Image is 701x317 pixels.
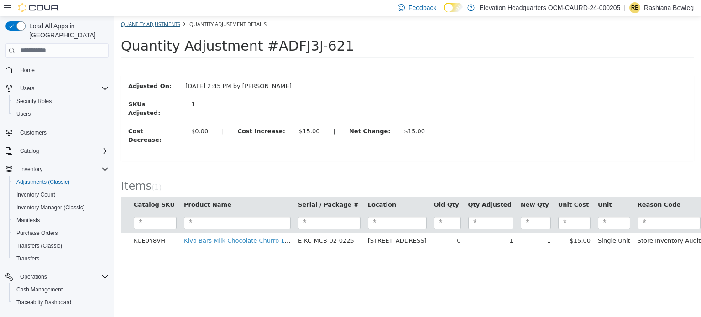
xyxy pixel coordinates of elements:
[13,284,66,295] a: Cash Management
[16,191,55,198] span: Inventory Count
[77,84,159,93] div: 1
[2,145,112,157] button: Catalog
[13,228,109,239] span: Purchase Orders
[2,163,112,176] button: Inventory
[16,164,109,175] span: Inventory
[16,286,63,293] span: Cash Management
[13,215,43,226] a: Manifests
[40,167,45,176] span: 1
[16,146,109,156] span: Catalog
[9,95,112,108] button: Security Roles
[13,177,73,187] a: Adjustments (Classic)
[2,126,112,139] button: Customers
[185,111,206,120] div: $15.00
[16,146,42,156] button: Catalog
[7,84,70,102] label: SKUs Adjusted:
[624,2,626,13] p: |
[16,217,66,233] td: KUE0Y8VH
[354,184,399,193] button: Qty Adjusted
[16,204,85,211] span: Inventory Manager (Classic)
[444,3,463,12] input: Dark Mode
[37,167,47,176] small: ( )
[644,2,694,13] p: Rashiana Bowleg
[13,96,55,107] a: Security Roles
[16,217,40,224] span: Manifests
[7,66,64,75] label: Adjusted On:
[13,253,109,264] span: Transfers
[2,63,112,77] button: Home
[13,228,62,239] a: Purchase Orders
[523,184,569,193] button: Reason Code
[7,111,70,129] label: Cost Decrease:
[9,188,112,201] button: Inventory Count
[9,201,112,214] button: Inventory Manager (Classic)
[254,184,284,193] button: Location
[20,166,42,173] span: Inventory
[13,109,109,120] span: Users
[16,255,39,262] span: Transfers
[75,5,152,11] span: Quantity Adjustment Details
[13,297,109,308] span: Traceabilty Dashboard
[13,240,109,251] span: Transfers (Classic)
[520,217,591,233] td: Store Inventory Audit
[20,273,47,281] span: Operations
[16,64,109,76] span: Home
[7,22,240,38] span: Quantity Adjustment #ADFJ3J-621
[13,109,34,120] a: Users
[9,176,112,188] button: Adjustments (Classic)
[184,184,246,193] button: Serial / Package #
[320,184,347,193] button: Old Qty
[9,252,112,265] button: Transfers
[440,217,480,233] td: $15.00
[101,111,116,120] label: |
[484,184,499,193] button: Unit
[13,240,66,251] a: Transfers (Classic)
[64,66,184,75] div: [DATE] 2:45 PM by [PERSON_NAME]
[70,221,188,228] a: Kiva Bars Milk Chocolate Churro 100mg
[290,111,311,120] div: $15.00
[70,184,119,193] button: Product Name
[631,2,639,13] span: RB
[20,184,63,193] button: Catalog SKU
[213,111,228,120] label: |
[254,221,313,228] span: [STREET_ADDRESS]
[16,271,109,282] span: Operations
[9,296,112,309] button: Traceabilty Dashboard
[479,2,620,13] p: Elevation Headquarters OCM-CAURD-24-000205
[13,297,75,308] a: Traceabilty Dashboard
[16,127,109,138] span: Customers
[408,3,436,12] span: Feedback
[117,111,178,120] label: Cost Increase:
[7,5,66,11] a: Quantity Adjustments
[9,227,112,239] button: Purchase Orders
[13,189,59,200] a: Inventory Count
[16,164,46,175] button: Inventory
[77,111,94,120] div: $0.00
[13,177,109,187] span: Adjustments (Classic)
[350,217,403,233] td: 1
[9,283,112,296] button: Cash Management
[13,253,43,264] a: Transfers
[20,147,39,155] span: Catalog
[2,82,112,95] button: Users
[180,217,250,233] td: E-KC-MCB-02-0225
[13,202,89,213] a: Inventory Manager (Classic)
[480,217,520,233] td: Single Unit
[629,2,640,13] div: Rashiana Bowleg
[444,184,476,193] button: Unit Cost
[16,299,71,306] span: Traceabilty Dashboard
[13,215,109,226] span: Manifests
[16,242,62,249] span: Transfers (Classic)
[9,239,112,252] button: Transfers (Classic)
[20,129,47,136] span: Customers
[16,83,109,94] span: Users
[16,178,69,186] span: Adjustments (Classic)
[16,229,58,237] span: Purchase Orders
[228,111,283,120] label: Net Change:
[13,96,109,107] span: Security Roles
[13,284,109,295] span: Cash Management
[16,98,52,105] span: Security Roles
[9,214,112,227] button: Manifests
[16,127,50,138] a: Customers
